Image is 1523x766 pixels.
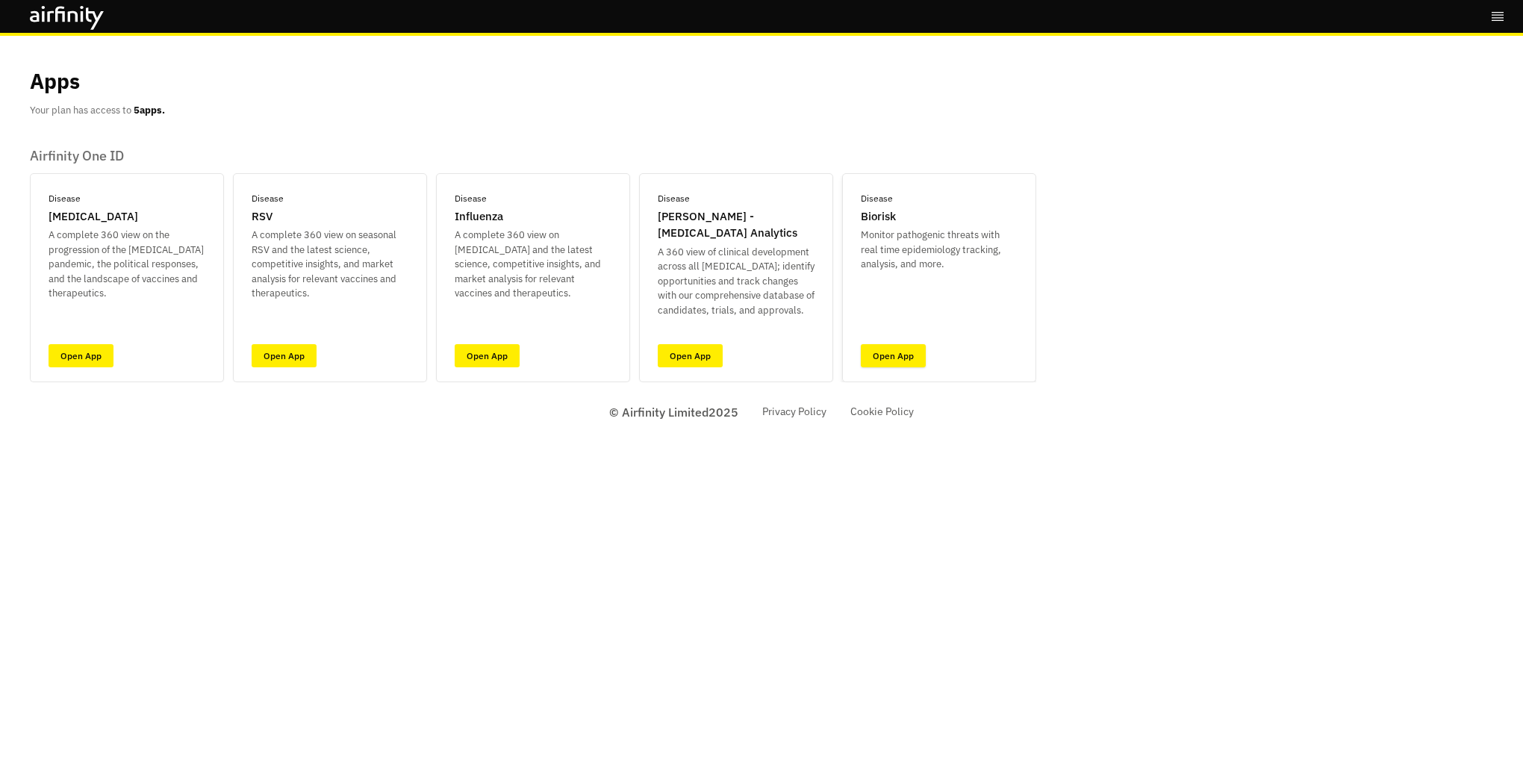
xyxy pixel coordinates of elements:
[850,404,914,420] a: Cookie Policy
[861,208,896,225] p: Biorisk
[49,208,138,225] p: [MEDICAL_DATA]
[861,344,926,367] a: Open App
[455,228,611,301] p: A complete 360 view on [MEDICAL_DATA] and the latest science, competitive insights, and market an...
[861,228,1018,272] p: Monitor pathogenic threats with real time epidemiology tracking, analysis, and more.
[658,192,690,205] p: Disease
[49,344,113,367] a: Open App
[455,344,520,367] a: Open App
[30,148,1036,164] p: Airfinity One ID
[30,103,165,118] p: Your plan has access to
[609,403,738,421] p: © Airfinity Limited 2025
[49,228,205,301] p: A complete 360 view on the progression of the [MEDICAL_DATA] pandemic, the political responses, a...
[861,192,893,205] p: Disease
[658,245,815,318] p: A 360 view of clinical development across all [MEDICAL_DATA]; identify opportunities and track ch...
[658,344,723,367] a: Open App
[252,344,317,367] a: Open App
[252,192,284,205] p: Disease
[30,66,80,97] p: Apps
[49,192,81,205] p: Disease
[134,104,165,116] b: 5 apps.
[252,208,272,225] p: RSV
[455,192,487,205] p: Disease
[762,404,826,420] a: Privacy Policy
[658,208,815,242] p: [PERSON_NAME] - [MEDICAL_DATA] Analytics
[252,228,408,301] p: A complete 360 view on seasonal RSV and the latest science, competitive insights, and market anal...
[455,208,503,225] p: Influenza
